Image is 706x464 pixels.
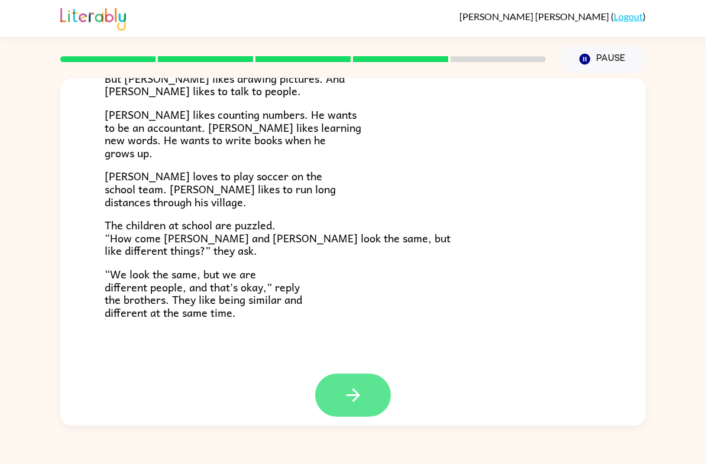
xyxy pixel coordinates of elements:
[105,106,361,161] span: [PERSON_NAME] likes counting numbers. He wants to be an accountant. [PERSON_NAME] likes learning ...
[614,11,643,22] a: Logout
[459,11,611,22] span: [PERSON_NAME] [PERSON_NAME]
[105,167,336,210] span: [PERSON_NAME] loves to play soccer on the school team. [PERSON_NAME] likes to run long distances ...
[105,70,345,100] span: But [PERSON_NAME] likes drawing pictures. And [PERSON_NAME] likes to talk to people.
[459,11,646,22] div: ( )
[105,216,451,259] span: The children at school are puzzled. “How come [PERSON_NAME] and [PERSON_NAME] look the same, but ...
[560,46,646,73] button: Pause
[105,265,302,321] span: “We look the same, but we are different people, and that's okay,” reply the brothers. They like b...
[60,5,126,31] img: Literably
